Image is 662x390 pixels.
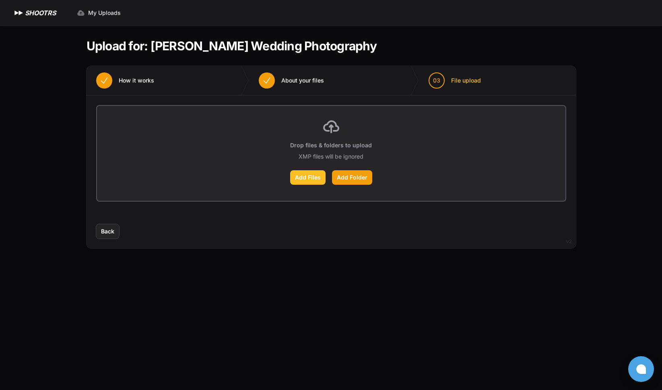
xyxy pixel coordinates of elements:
[249,66,334,95] button: About your files
[13,8,56,18] a: SHOOTRS SHOOTRS
[72,6,126,20] a: My Uploads
[25,8,56,18] h1: SHOOTRS
[566,237,572,246] div: v2
[419,66,491,95] button: 03 File upload
[433,76,440,85] span: 03
[101,227,114,235] span: Back
[299,153,363,161] p: XMP files will be ignored
[290,170,326,185] label: Add Files
[332,170,372,185] label: Add Folder
[88,9,121,17] span: My Uploads
[451,76,481,85] span: File upload
[87,66,164,95] button: How it works
[290,141,372,149] p: Drop files & folders to upload
[13,8,25,18] img: SHOOTRS
[96,224,119,239] button: Back
[87,39,377,53] h1: Upload for: [PERSON_NAME] Wedding Photography
[119,76,154,85] span: How it works
[281,76,324,85] span: About your files
[628,356,654,382] button: Open chat window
